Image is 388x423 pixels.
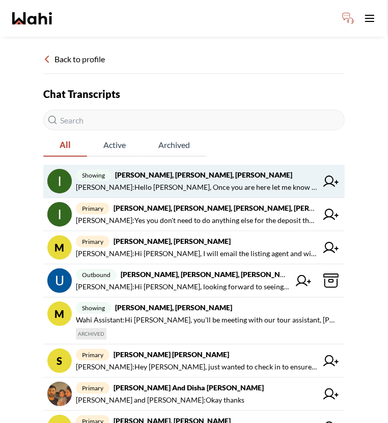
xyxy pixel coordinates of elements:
strong: Chat Transcripts [43,88,120,100]
a: primary[PERSON_NAME] and Disha [PERSON_NAME][PERSON_NAME] and [PERSON_NAME]:Okay thanks [43,378,345,411]
span: primary [76,203,109,214]
img: chat avatar [47,268,72,293]
span: [PERSON_NAME] : Yes you don't need to do anything else for the deposit then. [76,214,317,227]
img: chat avatar [47,382,72,406]
a: Mprimary[PERSON_NAME], [PERSON_NAME][PERSON_NAME]:Hi [PERSON_NAME], I will email the listing agen... [43,231,345,264]
a: Wahi homepage [12,12,52,24]
strong: [PERSON_NAME], [PERSON_NAME] [114,237,231,245]
strong: [PERSON_NAME] and Disha [PERSON_NAME] [114,383,264,392]
strong: [PERSON_NAME], [PERSON_NAME], [PERSON_NAME] [121,270,298,279]
div: Back to profile [43,53,345,74]
button: All [43,134,87,157]
span: Archived [142,134,206,156]
button: Active [87,134,142,157]
strong: [PERSON_NAME], [PERSON_NAME] [115,303,232,312]
span: primary [76,236,109,247]
span: outbound [76,269,117,281]
div: S [47,349,72,373]
a: Sprimary[PERSON_NAME] [PERSON_NAME][PERSON_NAME]:Hey [PERSON_NAME], just wanted to check in to en... [43,344,345,378]
a: primary[PERSON_NAME], [PERSON_NAME], [PERSON_NAME], [PERSON_NAME][PERSON_NAME]:Yes you don't need... [43,198,345,231]
a: showing[PERSON_NAME], [PERSON_NAME], [PERSON_NAME][PERSON_NAME]:Hello [PERSON_NAME], Once you are... [43,165,345,198]
a: outbound[PERSON_NAME], [PERSON_NAME], [PERSON_NAME][PERSON_NAME]:Hi [PERSON_NAME], looking forwar... [43,264,345,297]
a: Mshowing[PERSON_NAME], [PERSON_NAME]Wahi Assistant:Hi [PERSON_NAME], you’ll be meeting with our t... [43,297,345,344]
span: [PERSON_NAME] : Hi [PERSON_NAME], looking forward to seeing you [DATE] at noon for your walk thro... [76,281,290,293]
button: Archived [142,134,206,157]
div: M [47,302,72,326]
img: chat avatar [47,169,72,193]
strong: [PERSON_NAME] [PERSON_NAME] [114,350,229,359]
span: All [43,134,87,156]
strong: [PERSON_NAME], [PERSON_NAME], [PERSON_NAME] [115,170,292,179]
span: Active [87,134,142,156]
strong: [PERSON_NAME], [PERSON_NAME], [PERSON_NAME], [PERSON_NAME] [114,204,351,212]
span: showing [76,169,111,181]
span: primary [76,382,109,394]
span: Wahi Assistant : Hi [PERSON_NAME], you’ll be meeting with our tour assistant, [PERSON_NAME], agai... [76,314,337,326]
span: [PERSON_NAME] and [PERSON_NAME] : Okay thanks [76,394,244,406]
input: Search [43,110,345,130]
span: [PERSON_NAME] : Hey [PERSON_NAME], just wanted to check in to ensure you received the email with ... [76,361,317,373]
span: [PERSON_NAME] : Hi [PERSON_NAME], I will email the listing agent and will update you as soon as I... [76,247,317,260]
span: primary [76,349,109,361]
button: Toggle open navigation menu [359,8,380,29]
span: ARCHIVED [76,328,106,340]
div: M [47,235,72,260]
img: chat avatar [47,202,72,227]
span: showing [76,302,111,314]
span: [PERSON_NAME] : Hello [PERSON_NAME], Once you are here let me know I will meet you in the main lo... [76,181,317,193]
